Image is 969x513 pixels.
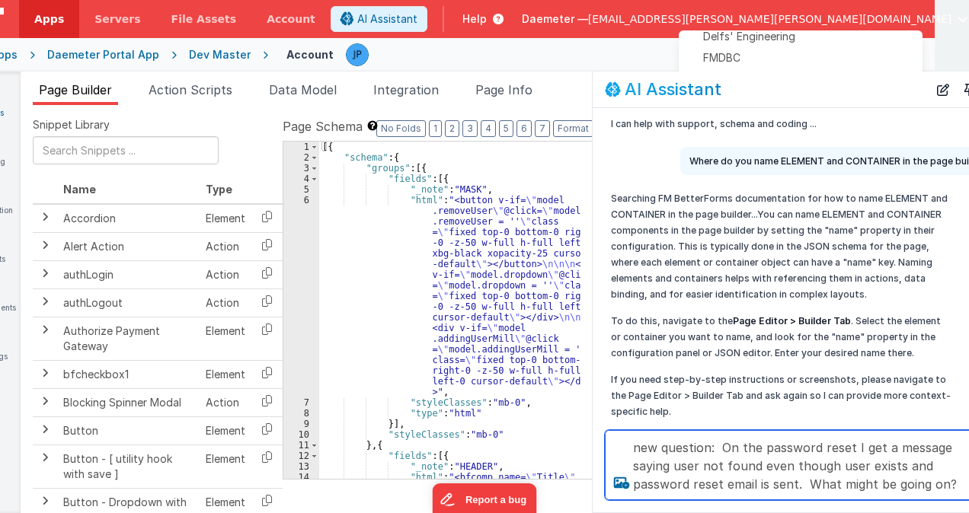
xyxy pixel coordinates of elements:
[703,50,740,65] span: FMDBC
[611,371,952,419] p: If you need step-by-step instructions or screenshots, please navigate to the Page Editor > Builde...
[679,30,923,388] div: Options
[611,313,952,361] p: To do this, navigate to the . Select the element or container you want to name, and look for the ...
[703,29,795,44] span: Delfs' Engineering
[733,315,851,327] strong: Page Editor > Builder Tab
[611,190,952,302] p: Searching FM BetterForms documentation for how to name ELEMENT and CONTAINER in the page builder....
[625,80,721,98] h2: AI Assistant
[932,79,954,100] button: New Chat
[611,116,952,132] p: I can help with support, schema and coding ...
